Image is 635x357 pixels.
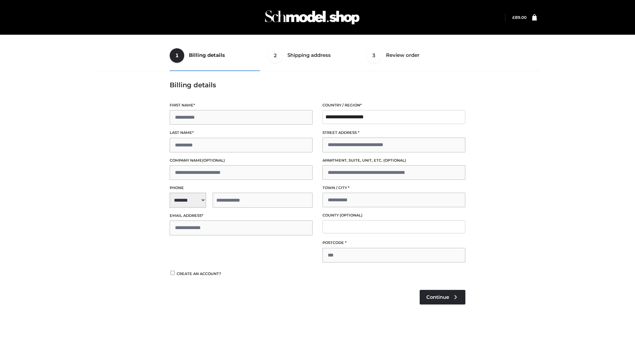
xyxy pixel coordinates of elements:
[170,157,313,164] label: Company name
[322,102,465,108] label: Country / Region
[170,130,313,136] label: Last name
[512,15,527,20] a: £89.00
[263,4,362,30] img: Schmodel Admin 964
[420,290,465,304] a: Continue
[322,185,465,191] label: Town / City
[202,158,225,163] span: (optional)
[322,212,465,218] label: County
[340,213,362,218] span: (optional)
[322,130,465,136] label: Street address
[170,213,313,219] label: Email address
[170,185,313,191] label: Phone
[322,157,465,164] label: Apartment, suite, unit, etc.
[512,15,515,20] span: £
[383,158,406,163] span: (optional)
[512,15,527,20] bdi: 89.00
[170,81,465,89] h3: Billing details
[322,240,465,246] label: Postcode
[170,271,176,275] input: Create an account?
[426,294,449,300] span: Continue
[177,271,221,276] span: Create an account?
[170,102,313,108] label: First name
